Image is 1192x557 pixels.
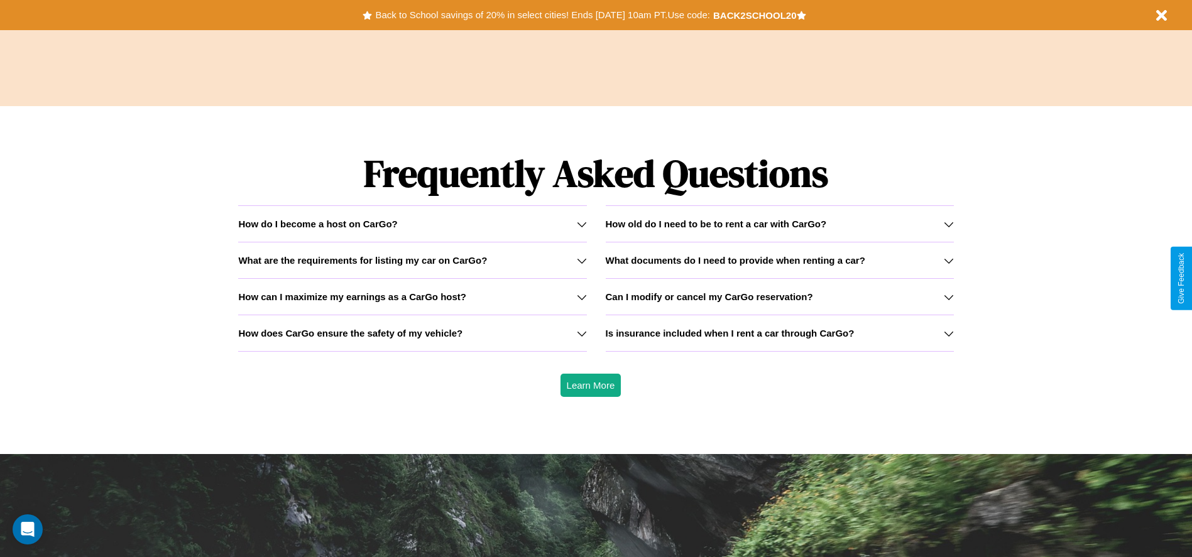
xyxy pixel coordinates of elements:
[606,328,855,338] h3: Is insurance included when I rent a car through CarGo?
[560,374,621,397] button: Learn More
[238,219,397,229] h3: How do I become a host on CarGo?
[238,141,953,205] h1: Frequently Asked Questions
[238,328,462,338] h3: How does CarGo ensure the safety of my vehicle?
[372,6,713,24] button: Back to School savings of 20% in select cities! Ends [DATE] 10am PT.Use code:
[13,514,43,544] div: Open Intercom Messenger
[238,291,466,302] h3: How can I maximize my earnings as a CarGo host?
[238,255,487,266] h3: What are the requirements for listing my car on CarGo?
[606,219,827,229] h3: How old do I need to be to rent a car with CarGo?
[1177,253,1186,304] div: Give Feedback
[606,255,865,266] h3: What documents do I need to provide when renting a car?
[713,10,797,21] b: BACK2SCHOOL20
[606,291,813,302] h3: Can I modify or cancel my CarGo reservation?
